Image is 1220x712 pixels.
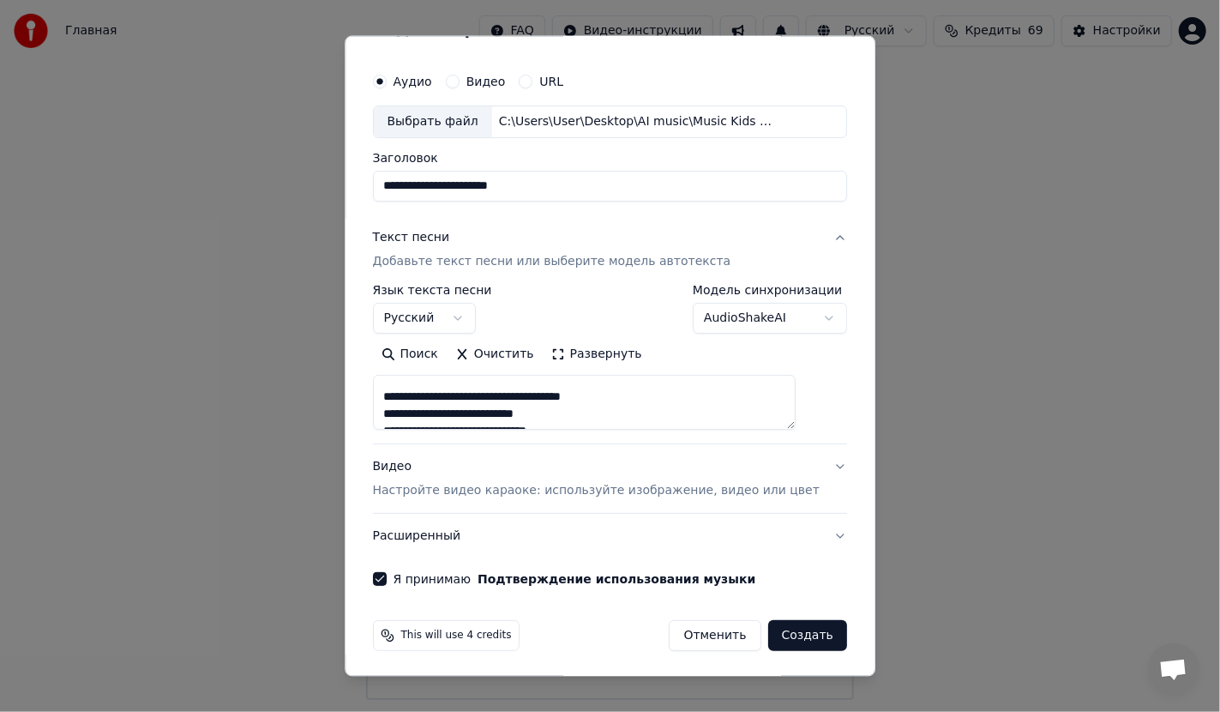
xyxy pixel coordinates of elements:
[373,252,731,269] p: Добавьте текст песни или выберите модель автотекста
[447,340,543,367] button: Очистить
[492,113,784,130] div: C:\Users\User\Desktop\AI music\Music Kids channel\00 Советские песни\Голубой вагон (Cover) (+).mp3
[373,457,820,498] div: Видео
[394,572,756,584] label: Я принимаю
[373,151,847,163] label: Заголовок
[373,340,447,367] button: Поиск
[373,283,492,295] label: Язык текста песни
[466,75,506,87] label: Видео
[394,75,432,87] label: Аудио
[373,228,450,245] div: Текст песни
[374,106,492,137] div: Выбрать файл
[373,513,847,558] button: Расширенный
[373,443,847,512] button: ВидеоНастройте видео караоке: используйте изображение, видео или цвет
[768,619,847,650] button: Создать
[373,481,820,498] p: Настройте видео караоке: используйте изображение, видео или цвет
[670,619,761,650] button: Отменить
[373,283,847,443] div: Текст песниДобавьте текст песни или выберите модель автотекста
[540,75,564,87] label: URL
[693,283,847,295] label: Модель синхронизации
[401,628,512,642] span: This will use 4 credits
[478,572,755,584] button: Я принимаю
[366,21,854,37] h2: Создать караоке
[543,340,651,367] button: Развернуть
[373,214,847,283] button: Текст песниДобавьте текст песни или выберите модель автотекста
